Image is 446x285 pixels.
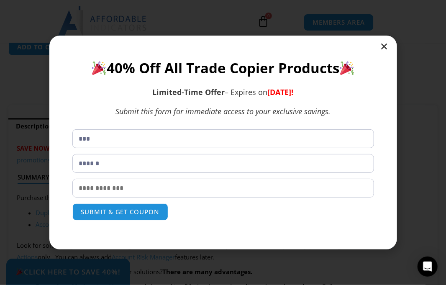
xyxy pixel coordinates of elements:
[268,87,294,97] span: [DATE]!
[380,42,389,51] a: Close
[92,61,106,75] img: 🎉
[115,106,331,116] em: Submit this form for immediate access to your exclusive savings.
[418,257,438,277] div: Open Intercom Messenger
[72,87,374,98] p: – Expires on
[72,203,168,221] button: SUBMIT & GET COUPON
[340,61,354,75] img: 🎉
[72,59,374,78] h1: 40% Off All Trade Copier Products
[153,87,225,97] strong: Limited-Time Offer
